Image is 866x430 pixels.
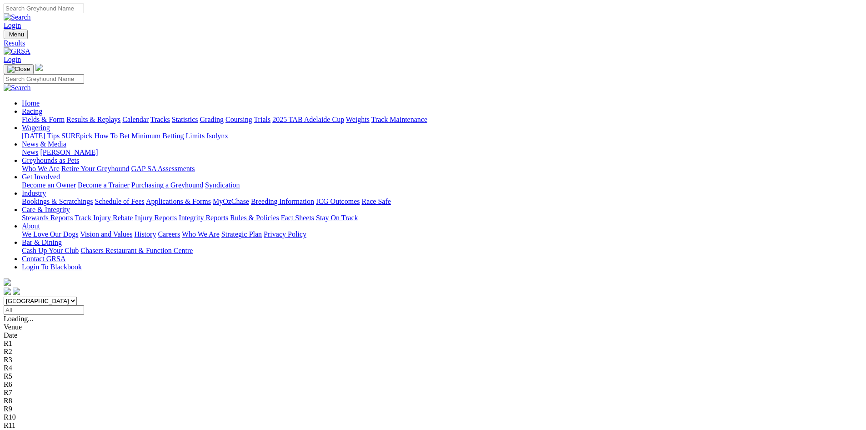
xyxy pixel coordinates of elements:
a: Weights [346,116,370,123]
div: About [22,230,862,238]
div: Greyhounds as Pets [22,165,862,173]
a: History [134,230,156,238]
button: Toggle navigation [4,64,34,74]
img: Search [4,84,31,92]
a: Wagering [22,124,50,132]
input: Search [4,74,84,84]
a: Chasers Restaurant & Function Centre [80,247,193,254]
a: Trials [254,116,270,123]
div: R6 [4,380,862,389]
a: Bookings & Scratchings [22,197,93,205]
a: Tracks [150,116,170,123]
a: Statistics [172,116,198,123]
div: Racing [22,116,862,124]
div: R2 [4,348,862,356]
a: Who We Are [22,165,60,172]
div: R3 [4,356,862,364]
a: Become an Owner [22,181,76,189]
img: Close [7,66,30,73]
div: R10 [4,413,862,421]
a: Syndication [205,181,240,189]
a: ICG Outcomes [316,197,360,205]
a: Calendar [122,116,149,123]
input: Select date [4,305,84,315]
a: Cash Up Your Club [22,247,79,254]
a: Track Injury Rebate [75,214,133,222]
a: [PERSON_NAME] [40,148,98,156]
div: Venue [4,323,862,331]
span: Menu [9,31,24,38]
div: R8 [4,397,862,405]
a: Minimum Betting Limits [131,132,205,140]
a: News & Media [22,140,66,148]
a: Purchasing a Greyhound [131,181,203,189]
span: Loading... [4,315,33,323]
div: R9 [4,405,862,413]
a: We Love Our Dogs [22,230,78,238]
div: Care & Integrity [22,214,862,222]
input: Search [4,4,84,13]
a: Vision and Values [80,230,132,238]
a: Login To Blackbook [22,263,82,271]
button: Toggle navigation [4,30,28,39]
a: SUREpick [61,132,92,140]
a: Who We Are [182,230,220,238]
a: Grading [200,116,224,123]
div: Industry [22,197,862,206]
a: Results [4,39,862,47]
a: Breeding Information [251,197,314,205]
a: How To Bet [95,132,130,140]
a: Stewards Reports [22,214,73,222]
div: Wagering [22,132,862,140]
a: Get Involved [22,173,60,181]
img: GRSA [4,47,30,56]
a: Industry [22,189,46,197]
div: Get Involved [22,181,862,189]
a: Retire Your Greyhound [61,165,130,172]
a: Injury Reports [135,214,177,222]
div: R5 [4,372,862,380]
a: Isolynx [206,132,228,140]
a: Contact GRSA [22,255,65,263]
a: Login [4,21,21,29]
div: Bar & Dining [22,247,862,255]
div: R7 [4,389,862,397]
a: Applications & Forms [146,197,211,205]
a: Careers [158,230,180,238]
a: Results & Replays [66,116,120,123]
a: Home [22,99,40,107]
a: Become a Trainer [78,181,130,189]
div: R11 [4,421,862,430]
a: Stay On Track [316,214,358,222]
img: Search [4,13,31,21]
a: Bar & Dining [22,238,62,246]
a: Login [4,56,21,63]
div: R1 [4,339,862,348]
a: MyOzChase [213,197,249,205]
a: GAP SA Assessments [131,165,195,172]
a: 2025 TAB Adelaide Cup [272,116,344,123]
a: Integrity Reports [179,214,228,222]
img: logo-grsa-white.png [4,278,11,286]
a: Rules & Policies [230,214,279,222]
a: [DATE] Tips [22,132,60,140]
div: Date [4,331,862,339]
a: Fields & Form [22,116,65,123]
a: News [22,148,38,156]
a: Race Safe [361,197,390,205]
img: twitter.svg [13,288,20,295]
a: Privacy Policy [264,230,306,238]
a: Racing [22,107,42,115]
a: Strategic Plan [221,230,262,238]
a: Schedule of Fees [95,197,144,205]
img: facebook.svg [4,288,11,295]
div: News & Media [22,148,862,157]
a: Coursing [225,116,252,123]
a: About [22,222,40,230]
a: Care & Integrity [22,206,70,213]
a: Fact Sheets [281,214,314,222]
div: R4 [4,364,862,372]
a: Greyhounds as Pets [22,157,79,164]
a: Track Maintenance [371,116,427,123]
